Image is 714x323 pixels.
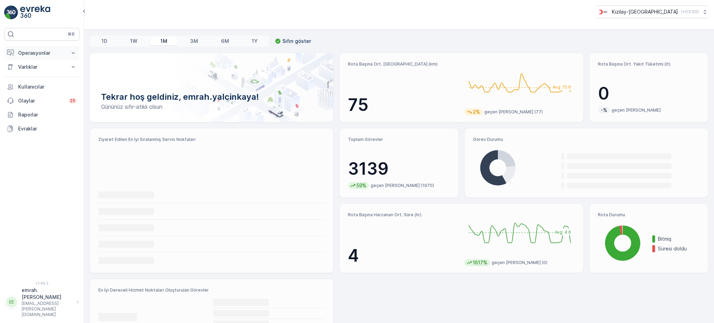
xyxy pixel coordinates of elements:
[101,103,322,111] p: Gününüz sıfır-atıklı olsun
[600,107,608,114] p: -%
[681,9,699,15] p: ( +03:00 )
[221,38,229,45] p: 6M
[4,287,79,317] button: EEemrah.[PERSON_NAME][EMAIL_ADDRESS][PERSON_NAME][DOMAIN_NAME]
[4,6,18,20] img: logo
[20,6,50,20] img: logo_light-DOdMpM7g.png
[68,31,75,37] p: ⌘B
[473,137,700,142] p: Görev Durumu
[18,97,64,104] p: Olaylar
[492,260,547,265] p: geçen [PERSON_NAME] (0)
[22,287,73,301] p: emrah.[PERSON_NAME]
[98,287,325,293] p: En İyi Dereceli Hizmet Noktaları Oluşturulan Görevler
[4,60,79,74] button: Varlıklar
[612,107,661,113] p: geçen [PERSON_NAME]
[348,95,458,115] p: 75
[598,83,700,104] p: 0
[98,137,325,142] p: Ziyaret Edilen En İyi Sıralanmış Servis Noktaları
[18,50,66,57] p: Operasyonlar
[282,38,311,45] p: Sıfırı göster
[4,122,79,136] a: Evraklar
[598,61,700,67] p: Rota Başına Ort. Yakıt Tüketimi (lt)
[190,38,198,45] p: 3M
[371,183,434,188] p: geçen [PERSON_NAME] (1970)
[597,8,609,16] img: k%C4%B1z%C4%B1lay_jywRncg.png
[18,111,77,118] p: Raporlar
[472,108,481,115] p: 2%
[597,6,708,18] button: Kızılay-[GEOGRAPHIC_DATA](+03:00)
[658,235,700,242] p: Bitmiş
[130,38,137,45] p: 1W
[18,83,77,90] p: Kullanıcılar
[160,38,167,45] p: 1M
[4,80,79,94] a: Kullanıcılar
[6,296,17,308] div: EE
[4,108,79,122] a: Raporlar
[18,63,66,70] p: Varlıklar
[4,281,79,285] span: v 1.49.3
[658,245,700,252] p: Süresi doldu
[348,137,450,142] p: Toplam Görevler
[348,61,458,67] p: Rota Başına Ort. [GEOGRAPHIC_DATA] (km)
[22,301,73,317] p: [EMAIL_ADDRESS][PERSON_NAME][DOMAIN_NAME]
[4,94,79,108] a: Olaylar25
[612,8,678,15] p: Kızılay-[GEOGRAPHIC_DATA]
[70,98,75,104] p: 25
[348,245,458,266] p: 4
[598,212,700,218] p: Rota Durumu
[348,212,458,218] p: Rota Başına Harcanan Ort. Süre (hr)
[101,38,107,45] p: 1D
[484,109,543,115] p: geçen [PERSON_NAME] (77)
[4,46,79,60] button: Operasyonlar
[252,38,258,45] p: 1Y
[18,125,77,132] p: Evraklar
[101,91,322,103] p: Tekrar hoş geldiniz, emrah.yalcinkaya!
[356,182,367,189] p: 59%
[348,158,450,179] p: 3139
[472,259,488,266] p: 1617%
